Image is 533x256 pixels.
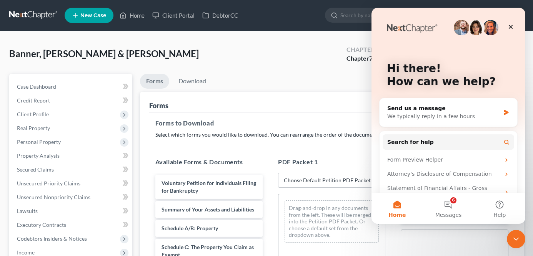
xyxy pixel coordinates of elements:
[17,125,50,131] span: Real Property
[11,94,132,107] a: Credit Report
[17,166,54,173] span: Secured Claims
[17,152,60,159] span: Property Analysis
[11,163,132,177] a: Secured Claims
[507,230,525,248] iframe: Intercom live chat
[17,235,87,242] span: Codebtors Insiders & Notices
[149,101,168,110] div: Forms
[11,80,132,94] a: Case Dashboard
[155,131,509,139] p: Select which forms you would like to download. You can rearrange the order of the documents by dr...
[155,157,263,167] h5: Available Forms & Documents
[11,204,132,218] a: Lawsuits
[11,177,132,190] a: Unsecured Priority Claims
[11,218,132,232] a: Executory Contracts
[17,83,56,90] span: Case Dashboard
[11,190,132,204] a: Unsecured Nonpriority Claims
[198,8,242,22] a: DebtorCC
[17,97,50,104] span: Credit Report
[17,180,80,187] span: Unsecured Priority Claims
[155,119,509,128] h5: Forms to Download
[162,180,256,194] span: Voluntary Petition for Individuals Filing for Bankruptcy
[346,54,375,63] div: Chapter
[17,139,61,145] span: Personal Property
[17,194,90,200] span: Unsecured Nonpriority Claims
[172,74,212,89] a: Download
[11,149,132,163] a: Property Analysis
[369,55,373,62] span: 7
[140,74,169,89] a: Forms
[9,48,199,59] span: Banner, [PERSON_NAME] & [PERSON_NAME]
[285,200,379,243] div: Drag-and-drop in any documents from the left. These will be merged into the Petition PDF Packet. ...
[162,206,254,213] span: Summary of Your Assets and Liabilities
[340,8,411,22] input: Search by name...
[17,208,38,214] span: Lawsuits
[346,45,375,54] div: Chapter
[17,221,66,228] span: Executory Contracts
[148,8,198,22] a: Client Portal
[371,8,525,224] iframe: Intercom live chat
[17,249,35,256] span: Income
[278,157,385,167] h5: PDF Packet 1
[162,225,218,231] span: Schedule A/B: Property
[80,13,106,18] span: New Case
[17,111,49,117] span: Client Profile
[116,8,148,22] a: Home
